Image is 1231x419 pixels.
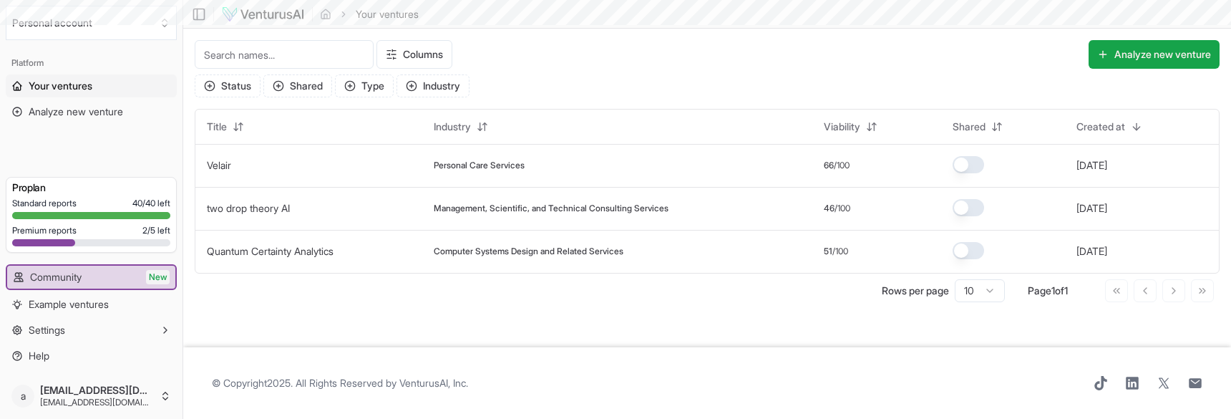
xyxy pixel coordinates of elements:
[944,115,1011,138] button: Shared
[1055,284,1064,297] span: of
[40,384,154,397] span: [EMAIL_ADDRESS][DOMAIN_NAME]
[198,115,253,138] button: Title
[1051,284,1055,297] span: 1
[1028,284,1051,297] span: Page
[40,397,154,408] span: [EMAIL_ADDRESS][DOMAIN_NAME]
[6,379,177,413] button: a[EMAIL_ADDRESS][DOMAIN_NAME][EMAIL_ADDRESS][DOMAIN_NAME]
[29,79,92,93] span: Your ventures
[146,270,170,284] span: New
[1076,244,1107,259] button: [DATE]
[1076,120,1125,134] span: Created at
[207,120,227,134] span: Title
[207,244,334,259] button: Quantum Certainty Analytics
[6,74,177,97] a: Your ventures
[824,120,860,134] span: Viability
[12,180,170,195] h3: Pro plan
[425,115,497,138] button: Industry
[376,40,452,69] button: Columns
[132,198,170,209] span: 40 / 40 left
[396,74,469,97] button: Industry
[6,345,177,367] a: Help
[195,40,374,69] input: Search names...
[335,74,394,97] button: Type
[834,160,850,171] span: /100
[207,202,290,214] a: two drop theory AI
[815,115,886,138] button: Viability
[835,203,850,214] span: /100
[434,160,525,171] span: Personal Care Services
[11,385,34,408] span: a
[1089,40,1220,69] button: Analyze new venture
[207,159,231,171] a: Velair
[212,376,468,390] span: © Copyright 2025 . All Rights Reserved by .
[1068,115,1151,138] button: Created at
[953,120,986,134] span: Shared
[207,245,334,257] a: Quantum Certainty Analytics
[12,225,77,236] span: Premium reports
[434,246,623,257] span: Computer Systems Design and Related Services
[7,266,175,289] a: CommunityNew
[434,203,668,214] span: Management, Scientific, and Technical Consulting Services
[399,377,466,389] a: VenturusAI, Inc
[824,246,832,257] span: 51
[142,225,170,236] span: 2 / 5 left
[434,120,471,134] span: Industry
[6,100,177,123] a: Analyze new venture
[824,160,834,171] span: 66
[195,74,261,97] button: Status
[882,284,949,298] p: Rows per page
[1076,201,1107,216] button: [DATE]
[29,297,109,312] span: Example ventures
[824,203,835,214] span: 46
[6,293,177,316] a: Example ventures
[30,270,82,284] span: Community
[263,74,332,97] button: Shared
[29,105,123,119] span: Analyze new venture
[1076,158,1107,173] button: [DATE]
[6,52,177,74] div: Platform
[29,349,49,363] span: Help
[1064,284,1068,297] span: 1
[207,201,290,216] button: two drop theory AI
[29,323,65,337] span: Settings
[6,319,177,342] button: Settings
[832,246,848,257] span: /100
[12,198,77,209] span: Standard reports
[207,158,231,173] button: Velair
